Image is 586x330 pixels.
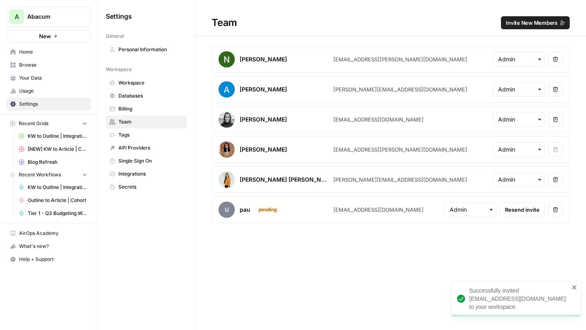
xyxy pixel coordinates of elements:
div: [PERSON_NAME] [240,145,287,154]
span: Invite New Members [506,19,558,27]
a: Blog Refresh [15,156,91,169]
a: Single Sign On [106,154,187,167]
div: [EMAIL_ADDRESS][PERSON_NAME][DOMAIN_NAME] [333,55,467,63]
button: Invite New Members [501,16,570,29]
input: Admin [498,145,540,154]
button: New [7,30,91,42]
a: Team [106,115,187,128]
div: What's new? [7,240,90,252]
button: What's new? [7,240,91,253]
a: AirOps Academy [7,227,91,240]
span: Workspace [118,79,183,87]
div: [EMAIL_ADDRESS][PERSON_NAME][DOMAIN_NAME] [333,145,467,154]
img: avatar [219,141,235,158]
span: Usage [19,87,87,95]
a: Secrets [106,180,187,193]
img: avatar [219,81,235,98]
a: Outline to Article | Cohort [15,194,91,207]
span: API Providers [118,144,183,152]
a: Settings [7,98,91,111]
img: avatar [219,51,235,67]
div: pau [240,206,250,214]
a: KW to Outline | Integration Pages [15,181,91,194]
div: Team [195,16,586,29]
img: avatar [219,111,235,128]
a: Home [7,46,91,59]
span: Blog Refresh [28,158,87,166]
input: Admin [498,176,540,184]
button: Recent Workflows [7,169,91,181]
button: close [572,284,577,291]
span: Browse [19,61,87,69]
span: Abacum [27,13,77,21]
span: Single Sign On [118,157,183,165]
span: Resend invite [505,206,540,214]
span: Tier 1 - Q3 Budgeting Workflows [28,210,87,217]
div: [EMAIL_ADDRESS][DOMAIN_NAME] [333,115,424,124]
span: Workspace [106,66,132,73]
a: Tier 1 - Q3 Budgeting Workflows [15,207,91,220]
div: [EMAIL_ADDRESS][DOMAIN_NAME] [333,206,424,214]
button: Resend invite [500,202,545,217]
img: avatar [219,172,235,188]
button: Recent Grids [7,117,91,130]
a: Usage [7,85,91,98]
a: Personal Information [106,43,187,56]
div: [PERSON_NAME] [PERSON_NAME] [240,176,330,184]
a: KW to Outline | Integration Pages Grid [15,130,91,143]
a: Tags [106,128,187,141]
a: Your Data [7,72,91,85]
span: AirOps Academy [19,230,87,237]
span: Billing [118,105,183,113]
a: Billing [106,102,187,115]
span: [NEW] KW to Article | Cohort Grid [28,145,87,153]
span: Recent Grids [19,120,48,127]
span: A [15,12,19,22]
a: [NEW] KW to Article | Cohort Grid [15,143,91,156]
button: Help + Support [7,253,91,266]
div: [PERSON_NAME][EMAIL_ADDRESS][DOMAIN_NAME] [333,176,467,184]
a: Databases [106,89,187,102]
div: [PERSON_NAME][EMAIL_ADDRESS][DOMAIN_NAME] [333,85,467,93]
div: Successfully invited [EMAIL_ADDRESS][DOMAIN_NAME] to your workspace [469,287,569,311]
a: Browse [7,59,91,72]
div: pending [255,206,280,213]
span: Databases [118,92,183,100]
a: Workspace [106,76,187,89]
a: Integrations [106,167,187,180]
span: Outline to Article | Cohort [28,197,87,204]
span: KW to Outline | Integration Pages Grid [28,132,87,140]
div: [PERSON_NAME] [240,85,287,93]
span: Settings [106,11,132,21]
span: Recent Workflows [19,171,61,178]
span: Team [118,118,183,126]
input: Admin [498,85,540,93]
span: Home [19,48,87,56]
span: Settings [19,100,87,108]
span: Personal Information [118,46,183,53]
span: Secrets [118,183,183,191]
span: Tags [118,131,183,139]
input: Admin [450,206,491,214]
span: u [219,202,235,218]
button: Workspace: Abacum [7,7,91,27]
input: Admin [498,55,540,63]
span: New [39,32,51,40]
input: Admin [498,115,540,124]
span: General [106,33,124,40]
span: KW to Outline | Integration Pages [28,184,87,191]
span: Integrations [118,170,183,178]
div: [PERSON_NAME] [240,115,287,124]
div: [PERSON_NAME] [240,55,287,63]
span: Help + Support [19,256,87,263]
span: Your Data [19,74,87,82]
a: API Providers [106,141,187,154]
